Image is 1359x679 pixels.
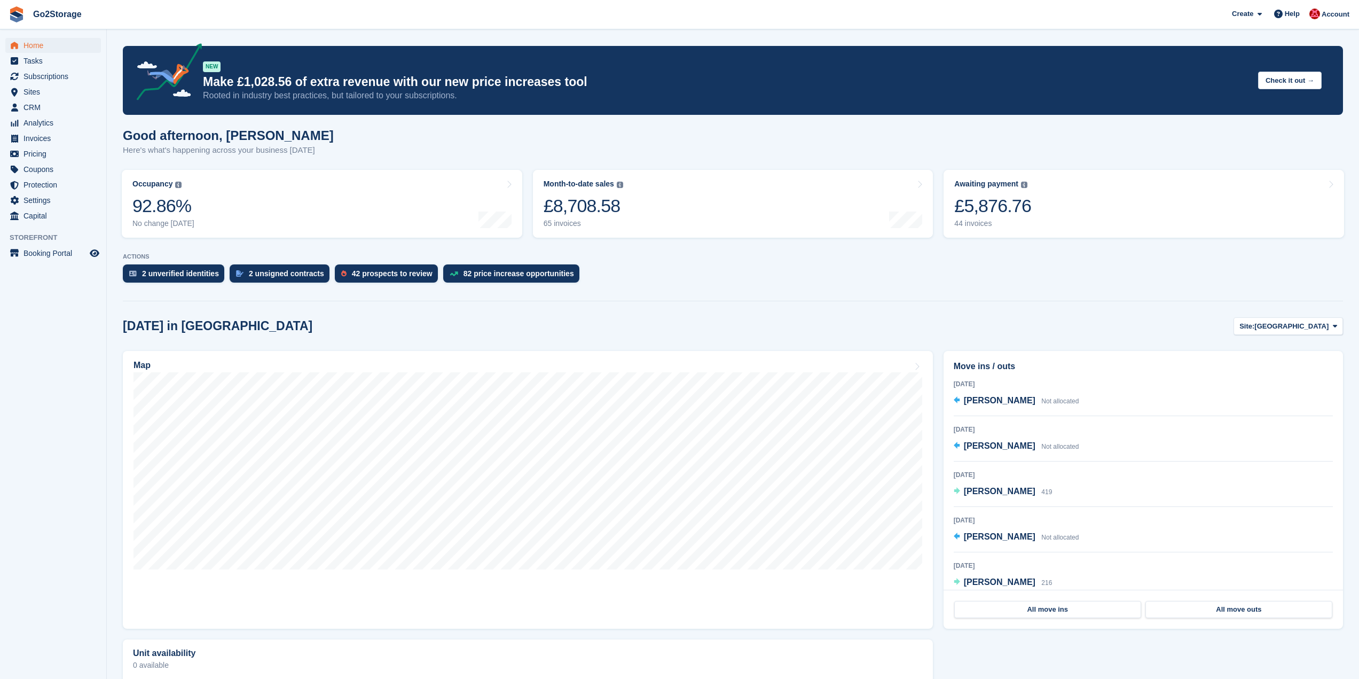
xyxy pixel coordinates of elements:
div: [DATE] [954,516,1333,525]
a: Preview store [88,247,101,260]
a: 82 price increase opportunities [443,264,585,288]
img: prospect-51fa495bee0391a8d652442698ab0144808aea92771e9ea1ae160a38d050c398.svg [341,270,347,277]
img: James Pearson [1309,9,1320,19]
div: [DATE] [954,561,1333,571]
a: [PERSON_NAME] Not allocated [954,394,1079,408]
span: Pricing [23,146,88,161]
p: Make £1,028.56 of extra revenue with our new price increases tool [203,74,1250,90]
p: ACTIONS [123,253,1343,260]
span: [PERSON_NAME] [964,487,1035,496]
span: 216 [1041,579,1052,587]
span: [PERSON_NAME] [964,441,1035,450]
a: menu [5,131,101,146]
a: All move ins [954,601,1141,618]
div: £5,876.76 [954,195,1031,217]
span: [PERSON_NAME] [964,532,1035,541]
div: [DATE] [954,470,1333,480]
span: [PERSON_NAME] [964,396,1035,405]
h2: Move ins / outs [954,360,1333,373]
h2: Map [133,361,151,370]
a: menu [5,38,101,53]
a: menu [5,177,101,192]
span: Booking Portal [23,246,88,261]
span: Storefront [10,232,106,243]
a: All move outs [1145,601,1332,618]
a: [PERSON_NAME] Not allocated [954,530,1079,544]
div: NEW [203,61,221,72]
p: 0 available [133,661,923,669]
img: icon-info-grey-7440780725fd019a000dd9b08b2336e03edf1995a4989e88bcd33f0948082b44.svg [617,182,623,188]
a: Awaiting payment £5,876.76 44 invoices [944,170,1344,238]
span: Site: [1239,321,1254,332]
div: Occupancy [132,179,172,189]
a: [PERSON_NAME] Not allocated [954,440,1079,454]
span: [GEOGRAPHIC_DATA] [1254,321,1329,332]
span: Capital [23,208,88,223]
div: [DATE] [954,379,1333,389]
span: Not allocated [1041,443,1079,450]
a: 2 unverified identities [123,264,230,288]
span: Not allocated [1041,534,1079,541]
button: Site: [GEOGRAPHIC_DATA] [1234,317,1343,335]
img: price_increase_opportunities-93ffe204e8149a01c8c9dc8f82e8f89637d9d84a8eef4429ea346261dce0b2c0.svg [450,271,458,276]
div: 92.86% [132,195,194,217]
div: Month-to-date sales [544,179,614,189]
span: Coupons [23,162,88,177]
span: Help [1285,9,1300,19]
img: price-adjustments-announcement-icon-8257ccfd72463d97f412b2fc003d46551f7dbcb40ab6d574587a9cd5c0d94... [128,43,202,104]
div: 42 prospects to review [352,269,433,278]
a: menu [5,69,101,84]
span: Analytics [23,115,88,130]
a: [PERSON_NAME] 419 [954,485,1052,499]
div: Awaiting payment [954,179,1018,189]
span: 419 [1041,488,1052,496]
div: No change [DATE] [132,219,194,228]
div: £8,708.58 [544,195,623,217]
a: menu [5,208,101,223]
p: Rooted in industry best practices, but tailored to your subscriptions. [203,90,1250,102]
a: Go2Storage [29,5,86,23]
a: 42 prospects to review [335,264,443,288]
h2: Unit availability [133,649,195,658]
span: CRM [23,100,88,115]
span: Subscriptions [23,69,88,84]
span: Home [23,38,88,53]
a: 2 unsigned contracts [230,264,335,288]
div: 65 invoices [544,219,623,228]
span: [PERSON_NAME] [964,577,1035,587]
a: menu [5,100,101,115]
a: Occupancy 92.86% No change [DATE] [122,170,522,238]
a: menu [5,53,101,68]
div: 44 invoices [954,219,1031,228]
a: Map [123,351,933,629]
span: Account [1322,9,1349,20]
button: Check it out → [1258,72,1322,89]
span: Not allocated [1041,397,1079,405]
h1: Good afternoon, [PERSON_NAME] [123,128,334,143]
span: Settings [23,193,88,208]
span: Create [1232,9,1253,19]
span: Sites [23,84,88,99]
div: [DATE] [954,425,1333,434]
a: menu [5,115,101,130]
a: [PERSON_NAME] 216 [954,576,1052,590]
img: stora-icon-8386f47178a22dfd0bd8f6a31ec36ba5ce8667c1dd55bd0f319d3a0aa187defe.svg [9,6,25,22]
span: Tasks [23,53,88,68]
span: Invoices [23,131,88,146]
img: contract_signature_icon-13c848040528278c33f63329250d36e43548de30e8caae1d1a13099fd9432cc5.svg [236,270,243,277]
a: Month-to-date sales £8,708.58 65 invoices [533,170,933,238]
img: verify_identity-adf6edd0f0f0b5bbfe63781bf79b02c33cf7c696d77639b501bdc392416b5a36.svg [129,270,137,277]
div: 2 unsigned contracts [249,269,324,278]
div: 2 unverified identities [142,269,219,278]
p: Here's what's happening across your business [DATE] [123,144,334,157]
img: icon-info-grey-7440780725fd019a000dd9b08b2336e03edf1995a4989e88bcd33f0948082b44.svg [1021,182,1027,188]
a: menu [5,146,101,161]
a: menu [5,193,101,208]
a: menu [5,162,101,177]
a: menu [5,84,101,99]
span: Protection [23,177,88,192]
a: menu [5,246,101,261]
div: 82 price increase opportunities [464,269,574,278]
img: icon-info-grey-7440780725fd019a000dd9b08b2336e03edf1995a4989e88bcd33f0948082b44.svg [175,182,182,188]
h2: [DATE] in [GEOGRAPHIC_DATA] [123,319,312,333]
